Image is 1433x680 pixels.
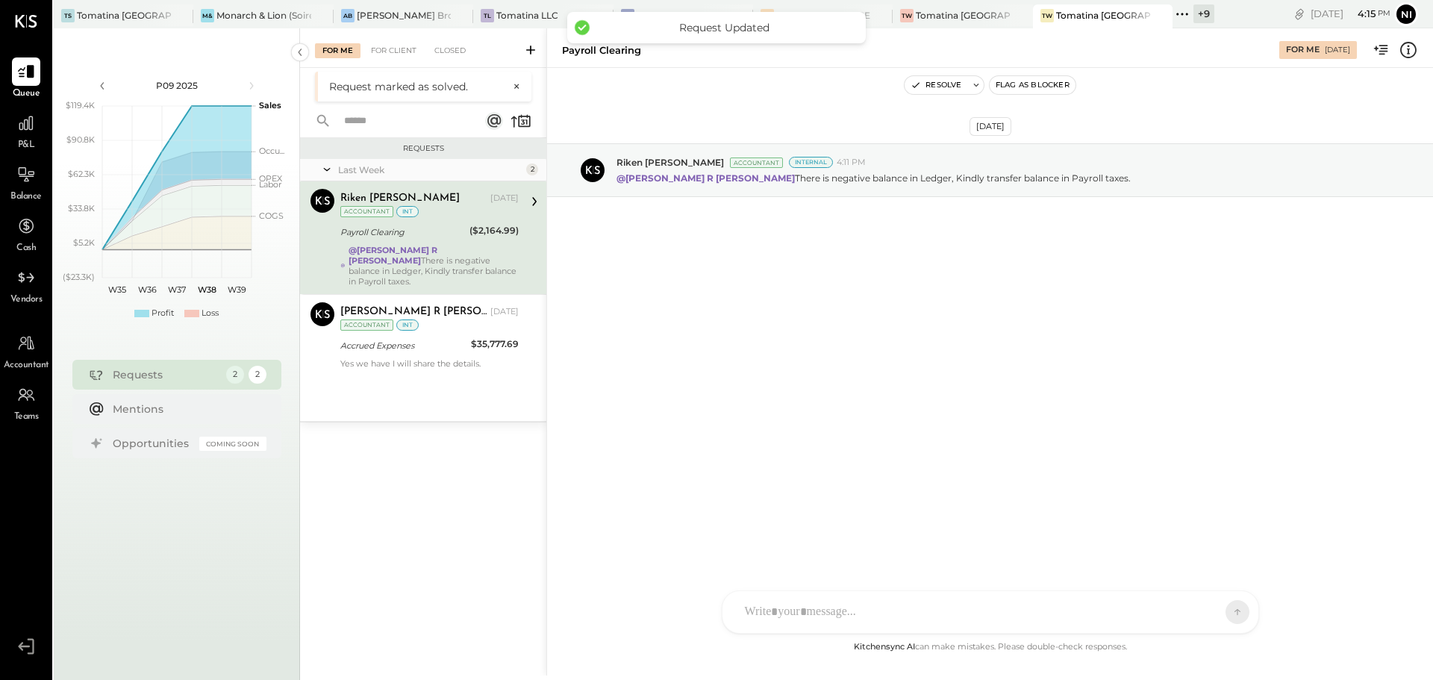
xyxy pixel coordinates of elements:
[990,76,1075,94] button: Flag as Blocker
[16,242,36,255] span: Cash
[1,160,51,204] a: Balance
[113,367,219,382] div: Requests
[637,9,731,22] div: Yasemi (Soirée Hospitality Group)
[469,223,519,238] div: ($2,164.99)
[349,245,519,287] div: There is negative balance in Ledger, Kindly transfer balance in Payroll taxes.
[730,157,783,168] div: Accountant
[363,43,424,58] div: For Client
[970,117,1011,136] div: [DATE]
[616,172,1131,184] p: There is negative balance in Ledger, Kindly transfer balance in Payroll taxes.
[168,284,186,295] text: W37
[357,9,451,22] div: [PERSON_NAME] Brooklyn / Rebel Cafe
[621,9,634,22] div: Y(
[259,173,283,184] text: OPEX
[338,163,522,176] div: Last Week
[1193,4,1214,23] div: + 9
[341,9,355,22] div: AB
[227,284,246,295] text: W39
[396,206,419,217] div: int
[490,306,519,318] div: [DATE]
[776,9,870,22] div: [PERSON_NAME][GEOGRAPHIC_DATA]
[152,308,174,319] div: Profit
[315,43,360,58] div: For Me
[761,9,774,22] div: TA
[1,57,51,101] a: Queue
[14,411,39,424] span: Teams
[340,225,465,240] div: Payroll Clearing
[68,203,95,213] text: $33.8K
[113,402,259,417] div: Mentions
[496,9,558,22] div: Tomatina LLC
[259,146,284,156] text: Occu...
[113,436,192,451] div: Opportunities
[108,284,126,295] text: W35
[905,76,967,94] button: Resolve
[471,337,519,352] div: $35,777.69
[1,329,51,372] a: Accountant
[349,245,437,266] strong: @[PERSON_NAME] R [PERSON_NAME]
[396,319,419,331] div: int
[616,172,795,184] strong: @[PERSON_NAME] R [PERSON_NAME]
[197,284,216,295] text: W38
[307,143,539,154] div: Requests
[4,359,49,372] span: Accountant
[1394,2,1418,26] button: Ni
[916,9,1010,22] div: Tomatina [GEOGRAPHIC_DATA]
[10,190,42,204] span: Balance
[66,100,95,110] text: $119.4K
[1292,6,1307,22] div: copy link
[10,293,43,307] span: Vendors
[201,9,214,22] div: M&
[1,263,51,307] a: Vendors
[61,9,75,22] div: TS
[1325,45,1350,55] div: [DATE]
[616,156,724,169] span: Riken [PERSON_NAME]
[505,80,520,93] button: ×
[837,157,866,169] span: 4:11 PM
[226,366,244,384] div: 2
[199,437,266,451] div: Coming Soon
[202,308,219,319] div: Loss
[329,79,505,94] div: Request marked as solved.
[562,43,641,57] div: Payroll Clearing
[340,338,466,353] div: Accrued Expenses
[427,43,473,58] div: Closed
[77,9,171,22] div: Tomatina [GEOGRAPHIC_DATA]
[259,210,284,221] text: COGS
[137,284,156,295] text: W36
[340,191,460,206] div: Riken [PERSON_NAME]
[481,9,494,22] div: TL
[1,381,51,424] a: Teams
[1,109,51,152] a: P&L
[18,139,35,152] span: P&L
[113,79,240,92] div: P09 2025
[597,21,851,34] div: Request Updated
[526,163,538,175] div: 2
[789,157,833,168] div: Internal
[68,169,95,179] text: $62.3K
[66,134,95,145] text: $90.8K
[340,358,519,369] div: Yes we have I will share the details.
[1311,7,1390,21] div: [DATE]
[73,237,95,248] text: $5.2K
[259,179,281,190] text: Labor
[1286,44,1320,56] div: For Me
[340,319,393,331] div: Accountant
[13,87,40,101] span: Queue
[900,9,914,22] div: TW
[490,193,519,205] div: [DATE]
[1056,9,1150,22] div: Tomatina [GEOGRAPHIC_DATA]
[1040,9,1054,22] div: TW
[216,9,310,22] div: Monarch & Lion (Soirée Hospitality Group)
[63,272,95,282] text: ($23.3K)
[259,100,281,110] text: Sales
[1,212,51,255] a: Cash
[249,366,266,384] div: 2
[340,206,393,217] div: Accountant
[340,305,487,319] div: [PERSON_NAME] R [PERSON_NAME]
